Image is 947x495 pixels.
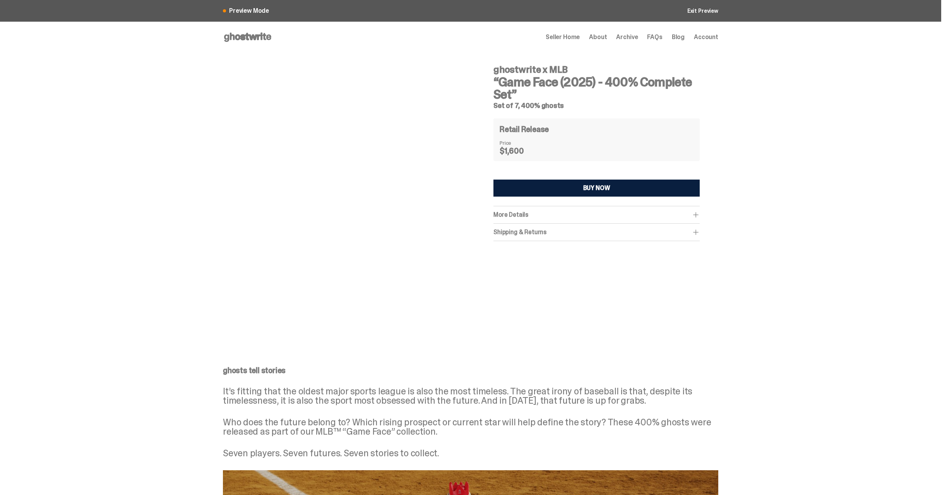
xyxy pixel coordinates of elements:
[493,102,700,109] h5: Set of 7, 400% ghosts
[223,449,718,458] p: Seven players. Seven futures. Seven stories to collect.
[500,140,538,146] dt: Price
[493,228,700,236] div: Shipping & Returns
[589,34,607,40] a: About
[687,8,718,14] a: Exit Preview
[647,34,662,40] a: FAQs
[223,367,718,374] p: ghosts tell stories
[223,418,718,436] p: Who does the future belong to? Which rising prospect or current star will help define the story? ...
[546,34,580,40] a: Seller Home
[493,76,700,101] h3: “Game Face (2025) - 400% Complete Set”
[493,65,700,74] h4: ghostwrite x MLB
[493,180,700,197] button: BUY NOW
[223,387,718,405] p: It’s fitting that the oldest major sports league is also the most timeless. The great irony of ba...
[672,34,685,40] a: Blog
[694,34,718,40] a: Account
[616,34,638,40] a: Archive
[583,185,610,191] div: BUY NOW
[500,147,538,155] dd: $1,600
[229,8,269,14] span: Preview Mode
[500,125,549,133] h4: Retail Release
[493,211,528,219] span: More Details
